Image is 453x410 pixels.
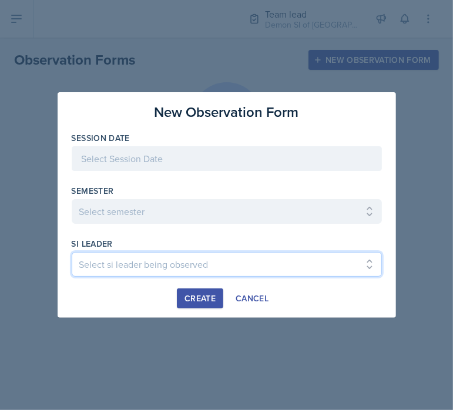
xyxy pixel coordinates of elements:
[236,294,269,303] div: Cancel
[155,102,299,123] h3: New Observation Form
[72,185,114,197] label: Semester
[177,288,223,308] button: Create
[228,288,276,308] button: Cancel
[72,132,130,144] label: Session Date
[184,294,216,303] div: Create
[72,238,113,250] label: si leader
